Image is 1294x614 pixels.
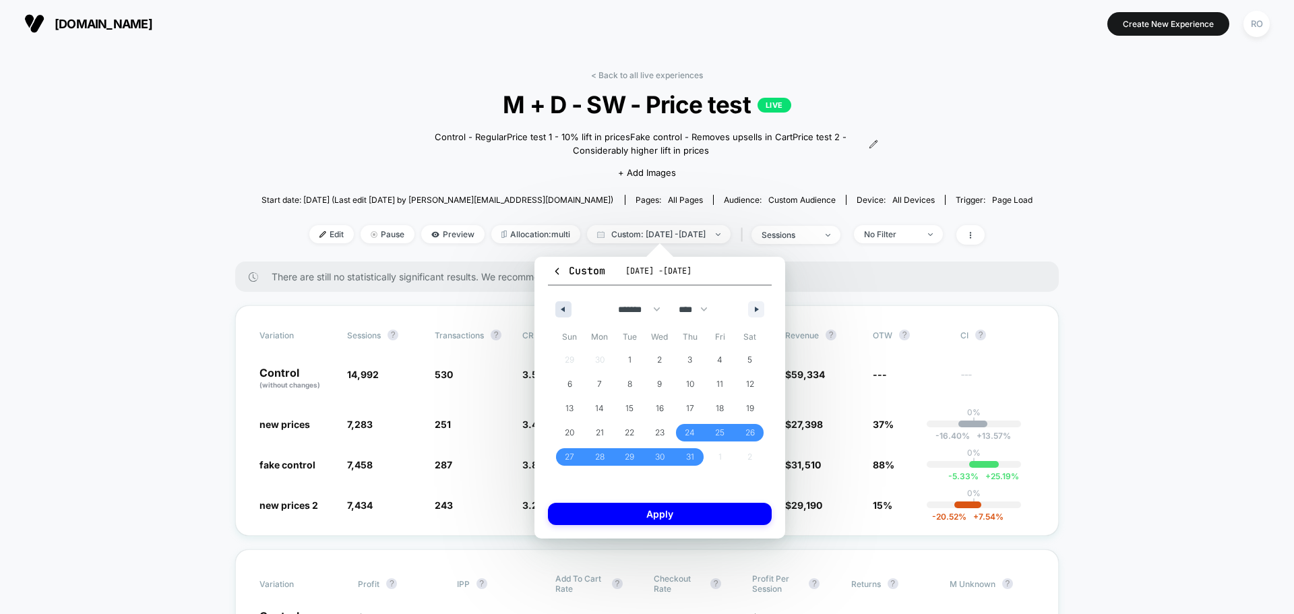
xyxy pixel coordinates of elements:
[928,233,933,236] img: end
[615,396,645,421] button: 15
[791,419,823,430] span: 27,398
[655,445,665,469] span: 30
[1243,11,1270,37] div: RO
[935,431,970,441] span: -16.40 %
[615,445,645,469] button: 29
[435,369,453,380] span: 530
[20,13,156,34] button: [DOMAIN_NAME]
[705,348,735,372] button: 4
[645,396,675,421] button: 16
[421,225,485,243] span: Preview
[259,367,334,390] p: Control
[892,195,935,205] span: all devices
[615,421,645,445] button: 22
[552,264,605,278] span: Custom
[973,417,975,427] p: |
[657,348,662,372] span: 2
[686,396,694,421] span: 17
[555,326,585,348] span: Sun
[687,348,692,372] span: 3
[319,231,326,238] img: edit
[735,348,765,372] button: 5
[591,70,703,80] a: < Back to all live experiences
[975,330,986,340] button: ?
[585,326,615,348] span: Mon
[548,264,772,286] button: Custom[DATE] -[DATE]
[973,512,979,522] span: +
[948,471,979,481] span: -5.33 %
[595,396,604,421] span: 14
[716,233,720,236] img: end
[612,578,623,589] button: ?
[300,90,994,119] span: M + D - SW - Price test
[585,421,615,445] button: 21
[686,372,694,396] span: 10
[785,499,822,511] span: $
[864,229,918,239] div: No Filter
[1107,12,1229,36] button: Create New Experience
[735,421,765,445] button: 26
[645,326,675,348] span: Wed
[565,396,574,421] span: 13
[347,499,373,511] span: 7,434
[435,499,453,511] span: 243
[746,396,754,421] span: 19
[715,421,725,445] span: 25
[548,503,772,525] button: Apply
[435,419,451,430] span: 251
[615,348,645,372] button: 1
[705,372,735,396] button: 11
[846,195,945,205] span: Device:
[416,131,866,157] span: Control - RegularPrice test 1 - 10% lift in pricesFake control - Removes upsells in CartPrice tes...
[309,225,354,243] span: Edit
[977,431,982,441] span: +
[565,445,574,469] span: 27
[655,421,665,445] span: 23
[358,579,379,589] span: Profit
[555,574,605,594] span: Add To Cart Rate
[758,98,791,113] p: LIVE
[752,574,802,594] span: Profit Per Session
[657,372,662,396] span: 9
[501,231,507,238] img: rebalance
[555,445,585,469] button: 27
[960,371,1035,390] span: ---
[899,330,910,340] button: ?
[710,578,721,589] button: ?
[735,326,765,348] span: Sat
[675,326,705,348] span: Thu
[386,578,397,589] button: ?
[435,459,452,470] span: 287
[645,372,675,396] button: 9
[347,369,379,380] span: 14,992
[627,372,632,396] span: 8
[956,195,1033,205] div: Trigger:
[762,230,815,240] div: sessions
[1002,578,1013,589] button: ?
[747,348,752,372] span: 5
[259,330,334,340] span: Variation
[24,13,44,34] img: Visually logo
[371,231,377,238] img: end
[966,512,1004,522] span: 7.54 %
[565,421,574,445] span: 20
[785,459,821,470] span: $
[745,421,755,445] span: 26
[675,372,705,396] button: 10
[973,458,975,468] p: |
[785,369,825,380] span: $
[585,372,615,396] button: 7
[716,396,724,421] span: 18
[645,348,675,372] button: 2
[645,445,675,469] button: 30
[347,459,373,470] span: 7,458
[950,579,995,589] span: M Unknown
[873,369,887,380] span: ---
[587,225,731,243] span: Custom: [DATE] - [DATE]
[654,574,704,594] span: Checkout Rate
[716,372,723,396] span: 11
[851,579,881,589] span: Returns
[675,396,705,421] button: 17
[1239,10,1274,38] button: RO
[491,225,580,243] span: Allocation: multi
